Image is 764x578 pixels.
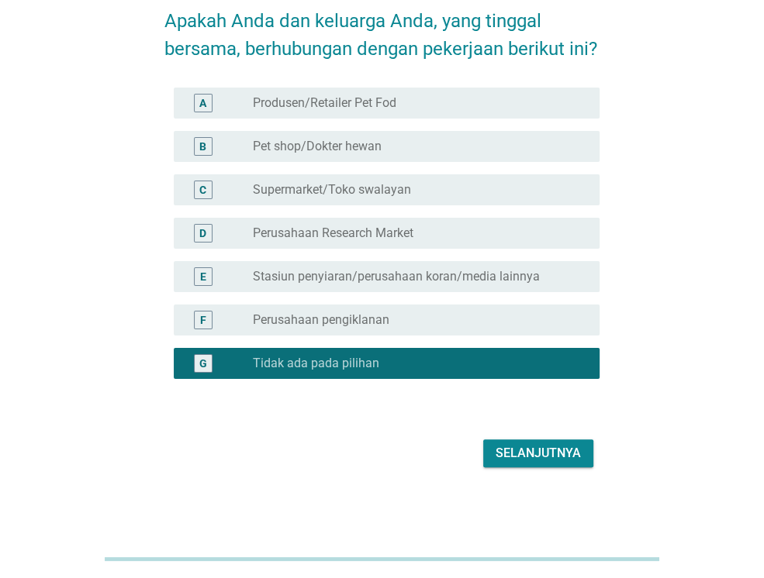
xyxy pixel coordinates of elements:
[199,181,206,198] div: C
[200,311,206,328] div: F
[253,312,389,328] label: Perusahaan pengiklanan
[483,439,593,467] button: Selanjutnya
[496,444,581,463] div: Selanjutnya
[253,225,413,241] label: Perusahaan Research Market
[253,269,540,284] label: Stasiun penyiaran/perusahaan koran/media lainnya
[199,355,207,371] div: G
[253,182,411,198] label: Supermarket/Toko swalayan
[253,356,379,371] label: Tidak ada pada pilihan
[199,225,206,241] div: D
[199,95,206,111] div: A
[253,95,396,111] label: Produsen/Retailer Pet Fod
[253,139,382,154] label: Pet shop/Dokter hewan
[199,138,206,154] div: B
[200,268,206,284] div: E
